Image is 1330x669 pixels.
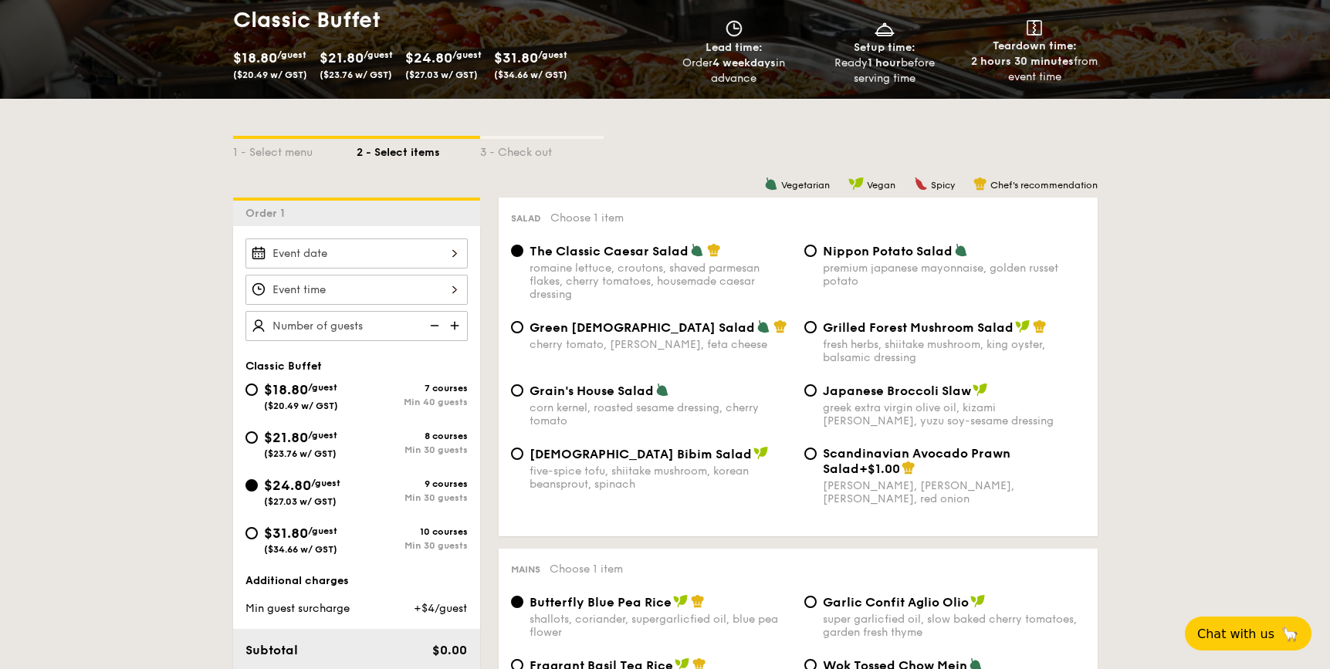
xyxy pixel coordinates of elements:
[357,397,468,407] div: Min 40 guests
[723,20,746,37] img: icon-clock.2db775ea.svg
[245,360,322,373] span: Classic Buffet
[970,594,986,608] img: icon-vegan.f8ff3823.svg
[511,384,523,397] input: Grain's House Saladcorn kernel, roasted sesame dressing, cherry tomato
[973,383,988,397] img: icon-vegan.f8ff3823.svg
[550,563,623,576] span: Choose 1 item
[530,465,792,491] div: five-spice tofu, shiitake mushroom, korean beansprout, spinach
[405,69,478,80] span: ($27.03 w/ GST)
[854,41,915,54] span: Setup time:
[914,177,928,191] img: icon-spicy.37a8142b.svg
[530,401,792,427] div: corn kernel, roasted sesame dressing, cherry tomato
[445,311,468,340] img: icon-add.58712e84.svg
[823,479,1085,505] div: [PERSON_NAME], [PERSON_NAME], [PERSON_NAME], red onion
[764,177,778,191] img: icon-vegetarian.fe4039eb.svg
[804,596,817,608] input: Garlic Confit Aglio Oliosuper garlicfied oil, slow baked cherry tomatoes, garden fresh thyme
[931,180,955,191] span: Spicy
[848,177,864,191] img: icon-vegan.f8ff3823.svg
[530,244,689,258] span: The Classic Caesar Salad
[954,243,968,257] img: icon-vegetarian.fe4039eb.svg
[1197,627,1274,641] span: Chat with us
[823,613,1085,639] div: super garlicfied oil, slow baked cherry tomatoes, garden fresh thyme
[691,594,705,608] img: icon-chef-hat.a58ddaea.svg
[364,49,393,60] span: /guest
[665,56,804,86] div: Order in advance
[815,56,953,86] div: Ready before serving time
[781,180,830,191] span: Vegetarian
[357,492,468,503] div: Min 30 guests
[245,311,468,341] input: Number of guests
[245,573,468,589] div: Additional charges
[357,526,468,537] div: 10 courses
[804,384,817,397] input: Japanese Broccoli Slawgreek extra virgin olive oil, kizami [PERSON_NAME], yuzu soy-sesame dressing
[712,56,776,69] strong: 4 weekdays
[873,20,896,37] img: icon-dish.430c3a2e.svg
[264,544,337,555] span: ($34.66 w/ GST)
[530,613,792,639] div: shallots, coriander, supergarlicfied oil, blue pea flower
[245,527,258,539] input: $31.80/guest($34.66 w/ GST)10 coursesMin 30 guests
[233,69,307,80] span: ($20.49 w/ GST)
[432,643,467,657] span: $0.00
[511,596,523,608] input: Butterfly Blue Pea Riceshallots, coriander, supergarlicfied oil, blue pea flower
[277,49,306,60] span: /guest
[753,446,769,460] img: icon-vegan.f8ff3823.svg
[405,49,452,66] span: $24.80
[868,56,901,69] strong: 1 hour
[1033,319,1047,333] img: icon-chef-hat.a58ddaea.svg
[245,431,258,444] input: $21.80/guest($23.76 w/ GST)8 coursesMin 30 guests
[1015,319,1030,333] img: icon-vegan.f8ff3823.svg
[245,643,298,657] span: Subtotal
[357,383,468,394] div: 7 courses
[511,245,523,257] input: The Classic Caesar Saladromaine lettuce, croutons, shaved parmesan flakes, cherry tomatoes, house...
[245,275,468,305] input: Event time
[245,602,350,615] span: Min guest surcharge
[823,338,1085,364] div: fresh herbs, shiitake mushroom, king oyster, balsamic dressing
[706,41,763,54] span: Lead time:
[655,383,669,397] img: icon-vegetarian.fe4039eb.svg
[414,602,467,615] span: +$4/guest
[823,244,953,258] span: Nippon Potato Salad
[990,180,1098,191] span: Chef's recommendation
[245,238,468,269] input: Event date
[966,54,1104,85] div: from event time
[993,39,1077,52] span: Teardown time:
[530,320,755,335] span: Green [DEMOGRAPHIC_DATA] Salad
[511,448,523,460] input: [DEMOGRAPHIC_DATA] Bibim Saladfive-spice tofu, shiitake mushroom, korean beansprout, spinach
[264,381,308,398] span: $18.80
[511,321,523,333] input: Green [DEMOGRAPHIC_DATA] Saladcherry tomato, [PERSON_NAME], feta cheese
[357,444,468,455] div: Min 30 guests
[320,69,392,80] span: ($23.76 w/ GST)
[320,49,364,66] span: $21.80
[308,430,337,441] span: /guest
[233,139,357,160] div: 1 - Select menu
[530,383,654,398] span: Grain's House Salad
[971,55,1074,68] strong: 2 hours 30 minutes
[707,243,721,257] img: icon-chef-hat.a58ddaea.svg
[233,49,277,66] span: $18.80
[823,446,1010,476] span: Scandinavian Avocado Prawn Salad
[1027,20,1042,35] img: icon-teardown.65201eee.svg
[773,319,787,333] img: icon-chef-hat.a58ddaea.svg
[357,478,468,489] div: 9 courses
[308,382,337,393] span: /guest
[264,525,308,542] span: $31.80
[1185,617,1311,650] button: Chat with us🦙
[494,49,538,66] span: $31.80
[511,564,540,575] span: Mains
[867,180,895,191] span: Vegan
[823,595,969,610] span: Garlic Confit Aglio Olio
[452,49,482,60] span: /guest
[245,383,258,396] input: $18.80/guest($20.49 w/ GST)7 coursesMin 40 guests
[804,448,817,460] input: Scandinavian Avocado Prawn Salad+$1.00[PERSON_NAME], [PERSON_NAME], [PERSON_NAME], red onion
[823,383,971,398] span: Japanese Broccoli Slaw
[804,321,817,333] input: Grilled Forest Mushroom Saladfresh herbs, shiitake mushroom, king oyster, balsamic dressing
[1281,625,1299,643] span: 🦙
[902,461,915,475] img: icon-chef-hat.a58ddaea.svg
[480,139,604,160] div: 3 - Check out
[264,448,337,459] span: ($23.76 w/ GST)
[245,479,258,492] input: $24.80/guest($27.03 w/ GST)9 coursesMin 30 guests
[756,319,770,333] img: icon-vegetarian.fe4039eb.svg
[530,447,752,461] span: [DEMOGRAPHIC_DATA] Bibim Salad
[308,525,337,536] span: /guest
[823,262,1085,288] div: premium japanese mayonnaise, golden russet potato
[357,431,468,441] div: 8 courses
